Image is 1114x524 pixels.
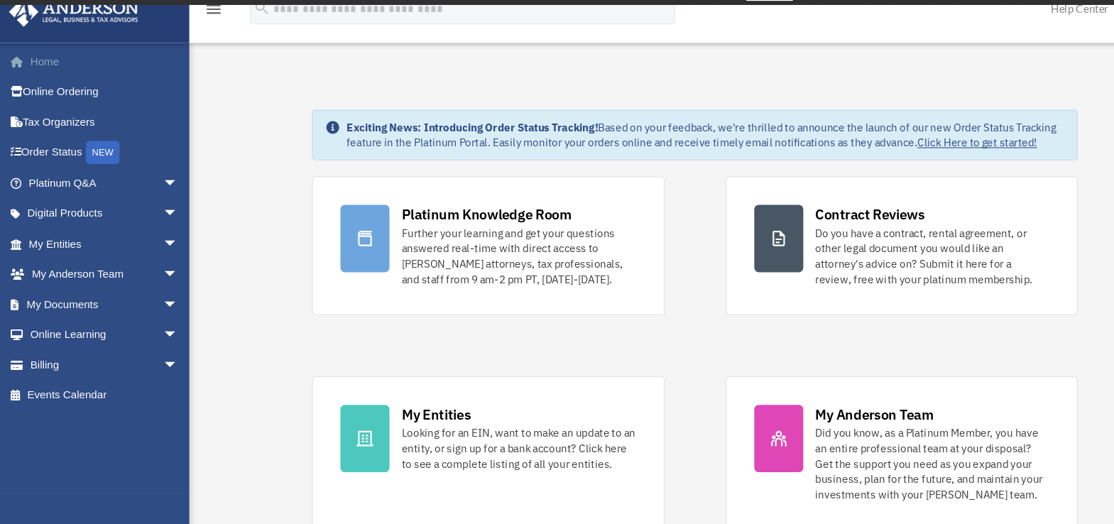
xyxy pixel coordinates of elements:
div: Contract Reviews [758,209,859,227]
div: Get a chance to win 6 months of Platinum for free just by filling out this [377,4,687,21]
a: Tax Organizers [10,119,188,147]
img: Anderson Advisors Platinum Portal [6,17,135,45]
a: My Entities Looking for an EIN, want to make an update to an entity, or sign up for a bank accoun... [291,369,618,511]
div: My Anderson Team [758,395,867,413]
a: Events Calendar [10,372,188,400]
div: NEW [82,151,113,172]
span: arrow_drop_down [153,288,181,317]
img: User Pic [1082,18,1103,38]
span: arrow_drop_down [153,344,181,373]
div: Further your learning and get your questions answered real-time with direct access to [PERSON_NAM... [374,229,591,285]
span: arrow_drop_down [153,316,181,345]
span: arrow_drop_down [153,260,181,289]
a: Home [10,62,188,91]
div: Looking for an EIN, want to make an update to an entity, or sign up for a bank account? Click her... [374,414,591,457]
a: Online Ordering [10,91,188,119]
a: Click Here to get started! [852,146,963,158]
a: My Anderson Teamarrow_drop_down [10,260,188,288]
a: My Entitiesarrow_drop_down [10,231,188,260]
a: Order StatusNEW [10,147,188,176]
span: arrow_drop_down [153,231,181,261]
a: My Anderson Team Did you know, as a Platinum Member, you have an entire professional team at your... [675,369,1001,511]
a: Contract Reviews Do you have a contract, rental agreement, or other legal document you would like... [675,183,1001,312]
div: Did you know, as a Platinum Member, you have an entire professional team at your disposal? Get th... [758,414,975,485]
div: Do you have a contract, rental agreement, or other legal document you would like an attorney's ad... [758,229,975,285]
a: Billingarrow_drop_down [10,344,188,372]
strong: Exciting News: Introducing Order Status Tracking! [323,131,556,144]
div: Platinum Knowledge Room [374,209,532,227]
div: Based on your feedback, we're thrilled to announce the launch of our new Order Status Tracking fe... [323,131,988,159]
a: Digital Productsarrow_drop_down [10,204,188,232]
a: My Documentsarrow_drop_down [10,288,188,316]
a: Platinum Knowledge Room Further your learning and get your questions answered real-time with dire... [291,183,618,312]
a: Online Learningarrow_drop_down [10,316,188,344]
a: Platinum Q&Aarrow_drop_down [10,175,188,204]
div: close [1101,2,1110,11]
a: survey [693,4,737,21]
i: search [237,19,253,35]
i: menu [192,20,209,37]
span: arrow_drop_down [153,204,181,233]
a: menu [192,25,209,37]
div: My Entities [374,395,438,413]
span: arrow_drop_down [153,175,181,204]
